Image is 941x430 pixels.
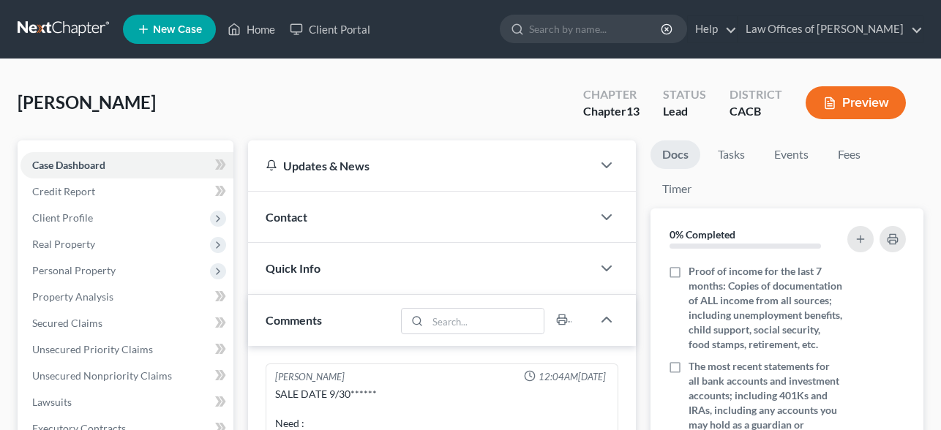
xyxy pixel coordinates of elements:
[275,370,345,384] div: [PERSON_NAME]
[651,175,703,203] a: Timer
[427,309,544,333] input: Search...
[18,91,156,113] span: [PERSON_NAME]
[32,211,93,224] span: Client Profile
[689,264,843,352] span: Proof of income for the last 7 months: Copies of documentation of ALL income from all sources; in...
[20,310,233,336] a: Secured Claims
[688,16,737,42] a: Help
[32,343,153,355] span: Unsecured Priority Claims
[730,86,782,103] div: District
[32,159,105,171] span: Case Dashboard
[32,264,116,276] span: Personal Property
[282,16,378,42] a: Client Portal
[663,103,706,120] div: Lead
[529,15,663,42] input: Search by name...
[651,140,700,169] a: Docs
[32,185,95,197] span: Credit Report
[583,86,640,103] div: Chapter
[806,86,906,119] button: Preview
[266,158,574,173] div: Updates & News
[266,313,322,327] span: Comments
[730,103,782,120] div: CACB
[539,370,606,384] span: 12:04AM[DATE]
[626,104,640,118] span: 13
[20,284,233,310] a: Property Analysis
[266,210,307,224] span: Contact
[826,140,873,169] a: Fees
[583,103,640,120] div: Chapter
[762,140,820,169] a: Events
[32,369,172,382] span: Unsecured Nonpriority Claims
[266,261,320,275] span: Quick Info
[20,389,233,415] a: Lawsuits
[738,16,923,42] a: Law Offices of [PERSON_NAME]
[220,16,282,42] a: Home
[32,317,102,329] span: Secured Claims
[706,140,757,169] a: Tasks
[20,178,233,205] a: Credit Report
[153,24,202,35] span: New Case
[20,363,233,389] a: Unsecured Nonpriority Claims
[670,228,735,241] strong: 0% Completed
[20,152,233,178] a: Case Dashboard
[20,336,233,363] a: Unsecured Priority Claims
[663,86,706,103] div: Status
[32,238,95,250] span: Real Property
[32,290,113,303] span: Property Analysis
[32,396,72,408] span: Lawsuits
